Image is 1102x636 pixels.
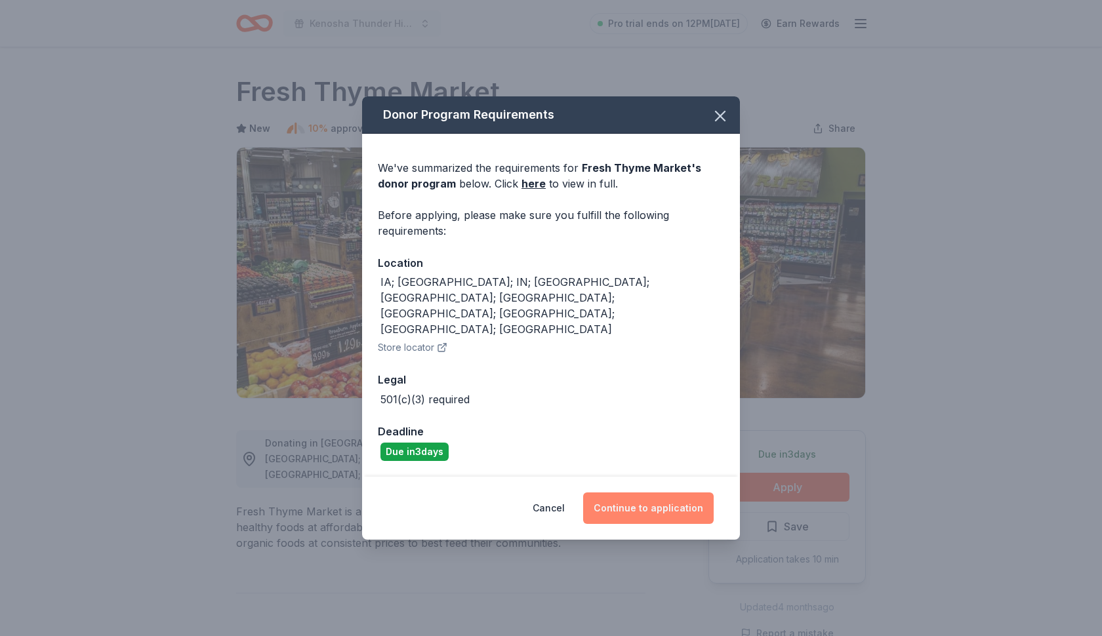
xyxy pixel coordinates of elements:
[380,443,449,461] div: Due in 3 days
[378,340,447,355] button: Store locator
[521,176,546,191] a: here
[378,160,724,191] div: We've summarized the requirements for below. Click to view in full.
[533,492,565,524] button: Cancel
[378,207,724,239] div: Before applying, please make sure you fulfill the following requirements:
[583,492,714,524] button: Continue to application
[378,254,724,271] div: Location
[380,391,470,407] div: 501(c)(3) required
[362,96,740,134] div: Donor Program Requirements
[380,274,724,337] div: IA; [GEOGRAPHIC_DATA]; IN; [GEOGRAPHIC_DATA]; [GEOGRAPHIC_DATA]; [GEOGRAPHIC_DATA]; [GEOGRAPHIC_D...
[378,423,724,440] div: Deadline
[378,371,724,388] div: Legal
